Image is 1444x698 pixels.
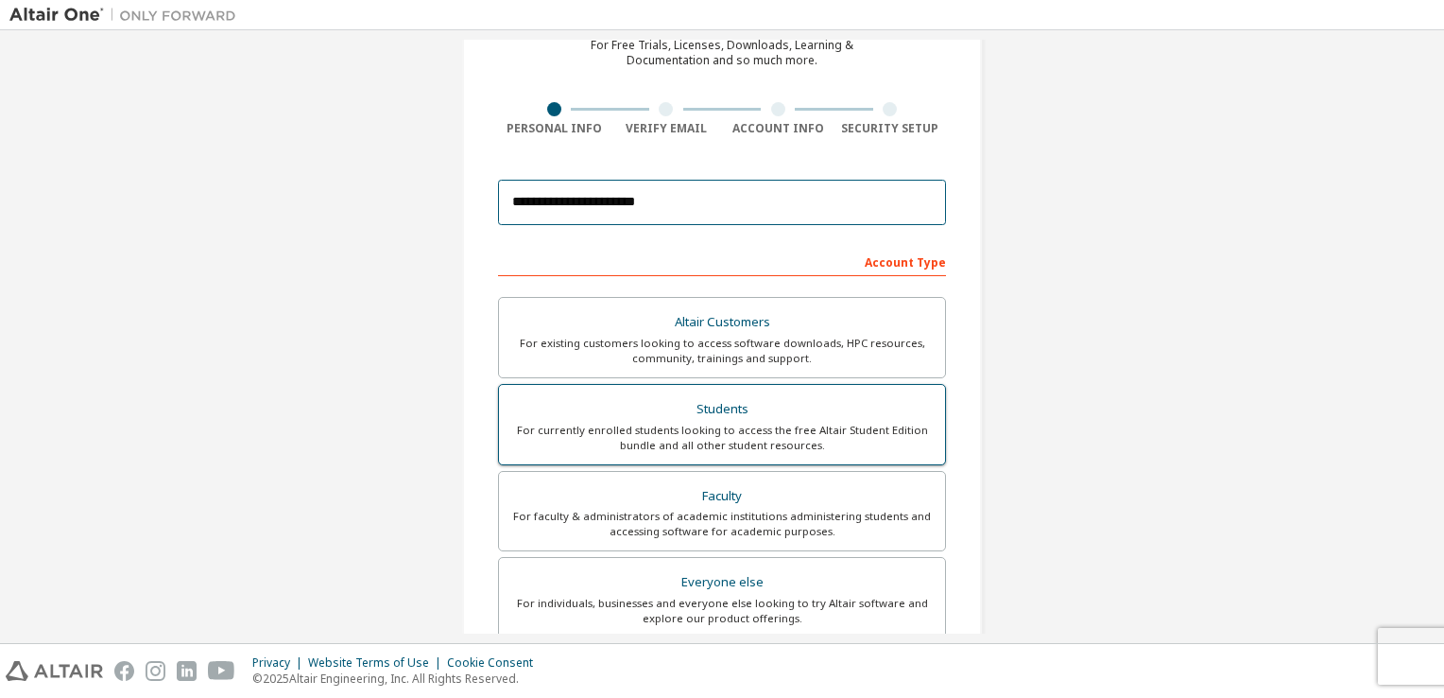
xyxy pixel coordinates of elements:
div: Cookie Consent [447,655,544,671]
div: Personal Info [498,121,610,136]
p: © 2025 Altair Engineering, Inc. All Rights Reserved. [252,671,544,687]
div: For Free Trials, Licenses, Downloads, Learning & Documentation and so much more. [591,38,853,68]
img: altair_logo.svg [6,661,103,681]
div: For faculty & administrators of academic institutions administering students and accessing softwa... [510,509,934,539]
div: Account Info [722,121,834,136]
img: youtube.svg [208,661,235,681]
img: facebook.svg [114,661,134,681]
img: instagram.svg [146,661,165,681]
div: Website Terms of Use [308,655,447,671]
div: Students [510,396,934,423]
div: Verify Email [610,121,723,136]
div: For existing customers looking to access software downloads, HPC resources, community, trainings ... [510,336,934,366]
div: For individuals, businesses and everyone else looking to try Altair software and explore our prod... [510,596,934,626]
div: Everyone else [510,569,934,596]
div: For currently enrolled students looking to access the free Altair Student Edition bundle and all ... [510,423,934,453]
div: Account Type [498,246,946,276]
img: linkedin.svg [177,661,197,681]
div: Faculty [510,483,934,510]
img: Altair One [9,6,246,25]
div: Altair Customers [510,309,934,336]
div: Security Setup [834,121,947,136]
div: Privacy [252,655,308,671]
